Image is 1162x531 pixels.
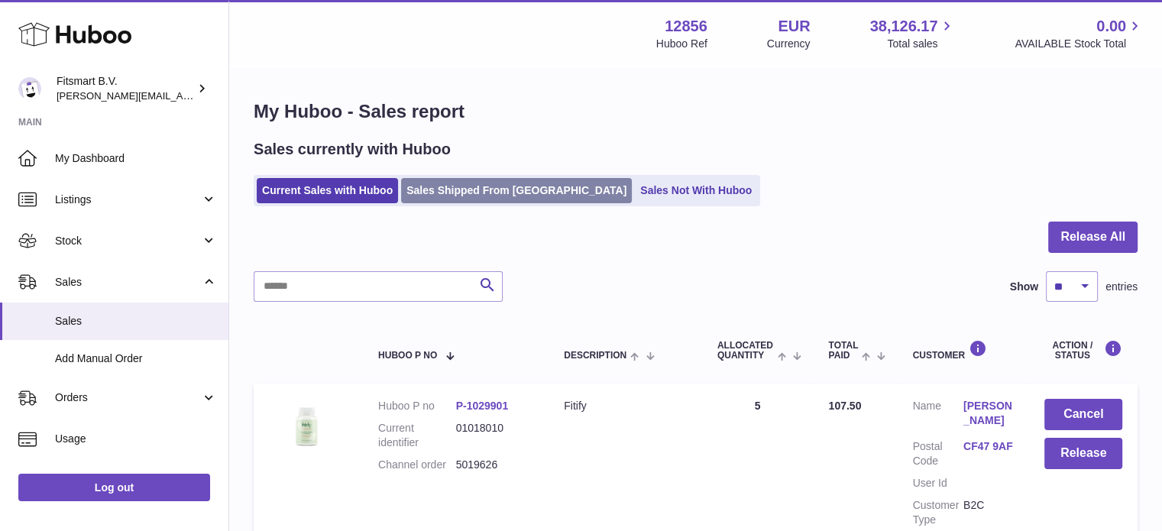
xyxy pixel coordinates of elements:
[564,399,687,413] div: Fitify
[257,178,398,203] a: Current Sales with Huboo
[378,421,456,450] dt: Current identifier
[1015,37,1144,51] span: AVAILABLE Stock Total
[55,351,217,366] span: Add Manual Order
[912,340,1014,361] div: Customer
[18,77,41,100] img: jonathan@leaderoo.com
[963,439,1014,454] a: CF47 9AF
[401,178,632,203] a: Sales Shipped From [GEOGRAPHIC_DATA]
[456,458,534,472] dd: 5019626
[887,37,955,51] span: Total sales
[869,16,955,51] a: 38,126.17 Total sales
[456,400,509,412] a: P-1029901
[18,474,210,501] a: Log out
[656,37,707,51] div: Huboo Ref
[55,432,217,446] span: Usage
[912,439,963,468] dt: Postal Code
[912,476,963,491] dt: User Id
[828,341,858,361] span: Total paid
[254,99,1138,124] h1: My Huboo - Sales report
[1048,222,1138,253] button: Release All
[828,400,861,412] span: 107.50
[963,498,1014,527] dd: B2C
[1010,280,1038,294] label: Show
[55,314,217,329] span: Sales
[378,351,437,361] span: Huboo P no
[1096,16,1126,37] span: 0.00
[1044,438,1122,469] button: Release
[254,139,451,160] h2: Sales currently with Huboo
[767,37,811,51] div: Currency
[1015,16,1144,51] a: 0.00 AVAILABLE Stock Total
[55,390,201,405] span: Orders
[57,89,306,102] span: [PERSON_NAME][EMAIL_ADDRESS][DOMAIN_NAME]
[57,74,194,103] div: Fitsmart B.V.
[378,399,456,413] dt: Huboo P no
[912,498,963,527] dt: Customer Type
[456,421,534,450] dd: 01018010
[963,399,1014,428] a: [PERSON_NAME]
[869,16,937,37] span: 38,126.17
[635,178,757,203] a: Sales Not With Huboo
[564,351,626,361] span: Description
[665,16,707,37] strong: 12856
[55,234,201,248] span: Stock
[778,16,810,37] strong: EUR
[912,399,963,432] dt: Name
[55,275,201,290] span: Sales
[55,151,217,166] span: My Dashboard
[269,399,345,453] img: 128561739542540.png
[1044,340,1122,361] div: Action / Status
[717,341,774,361] span: ALLOCATED Quantity
[378,458,456,472] dt: Channel order
[1105,280,1138,294] span: entries
[55,193,201,207] span: Listings
[1044,399,1122,430] button: Cancel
